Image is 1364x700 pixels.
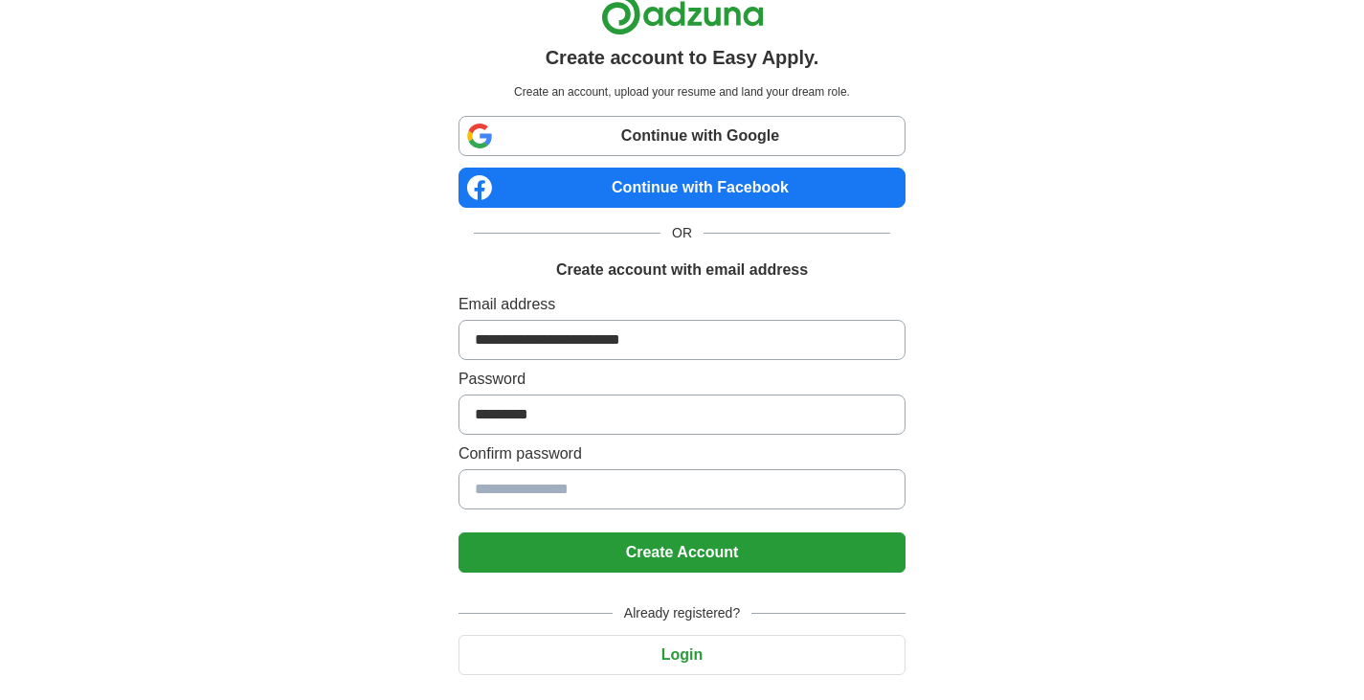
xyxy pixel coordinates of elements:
label: Password [458,368,906,391]
span: Already registered? [613,603,751,623]
h1: Create account to Easy Apply. [546,43,819,72]
a: Continue with Google [458,116,906,156]
button: Create Account [458,532,906,573]
button: Login [458,635,906,675]
a: Login [458,646,906,663]
h1: Create account with email address [556,259,808,282]
label: Email address [458,293,906,316]
p: Create an account, upload your resume and land your dream role. [462,83,902,101]
a: Continue with Facebook [458,168,906,208]
label: Confirm password [458,442,906,465]
span: OR [660,223,704,243]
